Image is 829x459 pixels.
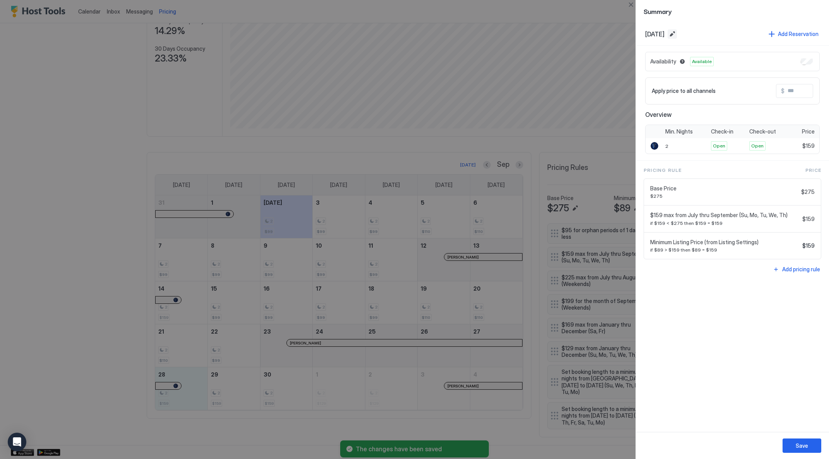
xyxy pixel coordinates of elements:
button: Edit date range [668,29,677,39]
span: $159 [802,242,815,249]
span: $159 [802,142,815,149]
button: Add pricing rule [772,264,821,274]
span: Pricing Rule [644,167,682,174]
span: Base Price [650,185,798,192]
span: 2 [665,143,668,149]
span: $ [781,87,784,94]
span: Check-in [711,128,733,135]
span: Apply price to all channels [652,87,716,94]
span: Available [692,58,712,65]
span: Summary [644,6,821,16]
span: Price [805,167,821,174]
span: Open [751,142,764,149]
span: Price [802,128,815,135]
span: [DATE] [645,30,665,38]
span: Availability [650,58,676,65]
button: Blocked dates override all pricing rules and remain unavailable until manually unblocked [678,57,687,66]
div: Save [796,442,808,450]
span: $275 [650,193,798,199]
span: Min. Nights [665,128,693,135]
span: $159 max from July thru September (Su, Mo, Tu, We, Th) [650,212,799,219]
span: Overview [645,111,820,118]
span: $275 [801,188,815,195]
button: Save [783,438,821,453]
span: Open [713,142,725,149]
span: if $159 < $275 then $159 = $159 [650,220,799,226]
span: $159 [802,216,815,223]
div: Open Intercom Messenger [8,433,26,451]
div: Add pricing rule [782,265,820,273]
button: Add Reservation [767,29,820,39]
span: Check-out [749,128,776,135]
span: Minimum Listing Price (from Listing Settings) [650,239,799,246]
span: if $89 > $159 then $89 = $159 [650,247,799,253]
div: Add Reservation [778,30,819,38]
